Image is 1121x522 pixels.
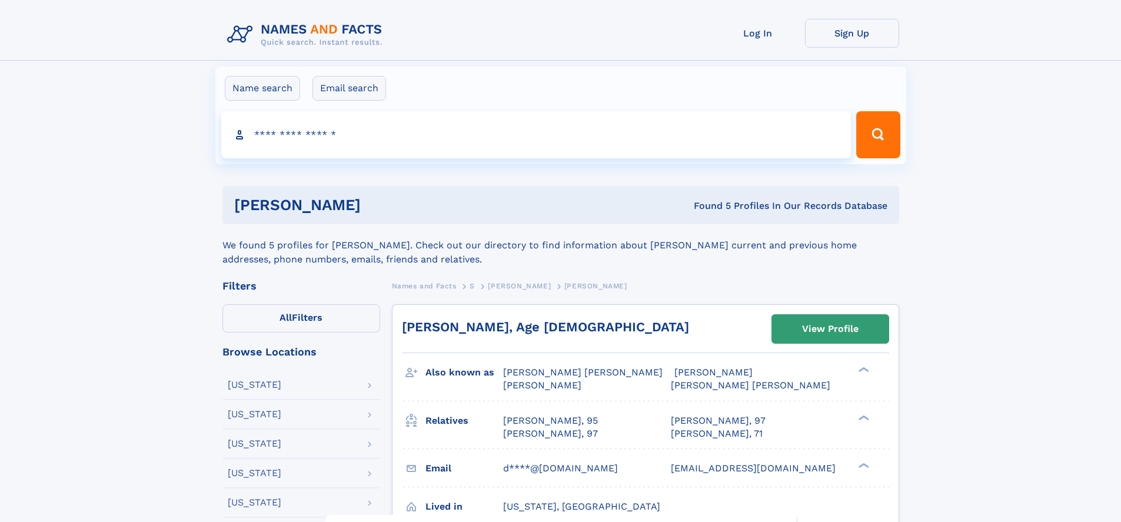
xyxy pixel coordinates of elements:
label: Name search [225,76,300,101]
span: [PERSON_NAME] [PERSON_NAME] [671,380,830,391]
label: Filters [222,304,380,333]
a: View Profile [772,315,889,343]
span: [PERSON_NAME] [564,282,627,290]
div: ❯ [856,366,870,374]
a: Names and Facts [392,278,457,293]
a: [PERSON_NAME], 95 [503,414,598,427]
h3: Email [425,458,503,478]
div: We found 5 profiles for [PERSON_NAME]. Check out our directory to find information about [PERSON_... [222,224,899,267]
a: [PERSON_NAME], 97 [671,414,766,427]
h1: [PERSON_NAME] [234,198,527,212]
span: [PERSON_NAME] [PERSON_NAME] [503,367,663,378]
span: [US_STATE], [GEOGRAPHIC_DATA] [503,501,660,512]
div: View Profile [802,315,859,343]
h3: Relatives [425,411,503,431]
span: S [470,282,475,290]
div: [US_STATE] [228,410,281,419]
button: Search Button [856,111,900,158]
a: [PERSON_NAME] [488,278,551,293]
div: Browse Locations [222,347,380,357]
div: [US_STATE] [228,498,281,507]
img: Logo Names and Facts [222,19,392,51]
a: Sign Up [805,19,899,48]
a: [PERSON_NAME], Age [DEMOGRAPHIC_DATA] [402,320,689,334]
h3: Also known as [425,363,503,383]
div: ❯ [856,461,870,469]
div: [US_STATE] [228,468,281,478]
label: Email search [312,76,386,101]
div: [US_STATE] [228,439,281,448]
a: [PERSON_NAME], 97 [503,427,598,440]
span: [EMAIL_ADDRESS][DOMAIN_NAME] [671,463,836,474]
div: Filters [222,281,380,291]
span: [PERSON_NAME] [488,282,551,290]
div: [US_STATE] [228,380,281,390]
div: ❯ [856,414,870,421]
div: Found 5 Profiles In Our Records Database [527,200,887,212]
a: S [470,278,475,293]
input: search input [221,111,851,158]
span: All [280,312,292,323]
a: Log In [711,19,805,48]
h3: Lived in [425,497,503,517]
a: [PERSON_NAME], 71 [671,427,763,440]
span: [PERSON_NAME] [674,367,753,378]
span: [PERSON_NAME] [503,380,581,391]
